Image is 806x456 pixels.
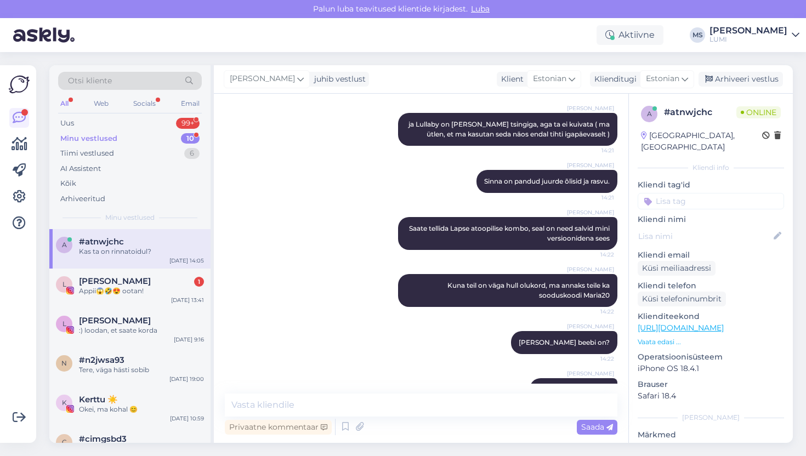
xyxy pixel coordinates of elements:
span: 14:21 [573,193,614,202]
span: Saada [581,422,613,432]
span: L [63,320,66,328]
div: All [58,96,71,111]
div: Kõik [60,178,76,189]
div: :) loodan, et saate korda [79,326,204,335]
div: [PERSON_NAME] [709,26,787,35]
div: Küsi telefoninumbrit [638,292,726,306]
div: 99+ [176,118,200,129]
div: [GEOGRAPHIC_DATA], [GEOGRAPHIC_DATA] [641,130,762,153]
span: Otsi kliente [68,75,112,87]
div: Arhiveeritud [60,193,105,204]
p: iPhone OS 18.4.1 [638,363,784,374]
span: ja Lullaby on [PERSON_NAME] tsingiga, aga ta ei kuivata ( ma ütlen, et ma kasutan seda näos endal... [408,120,611,138]
span: [PERSON_NAME] [567,322,614,330]
div: [PERSON_NAME] [638,413,784,423]
span: Kerttu ☀️ [79,395,118,404]
span: 14:21 [573,146,614,155]
p: Kliendi tag'id [638,179,784,191]
div: juhib vestlust [310,73,366,85]
input: Lisa nimi [638,230,771,242]
div: Klient [497,73,524,85]
div: Web [92,96,111,111]
div: MS [690,27,705,43]
span: Sinna on pandud juurde õlisid ja rasvu. [484,177,610,185]
span: 14:22 [573,355,614,363]
span: [PERSON_NAME] [567,265,614,273]
span: a [647,110,652,118]
span: #cimgsbd3 [79,434,127,444]
p: Vaata edasi ... [638,337,784,347]
span: [PERSON_NAME] [567,208,614,216]
div: [DATE] 10:59 [170,414,204,423]
div: Kas ta on rinnatoidul? [79,247,204,256]
span: 14:22 [573,250,614,259]
input: Lisa tag [638,193,784,209]
div: [DATE] 14:05 [169,256,204,265]
span: [PERSON_NAME] [567,104,614,112]
span: c [62,438,67,446]
span: Saate tellida Lapse atoopilise kombo, seal on need salvid mini versioonidena sees [409,224,611,242]
p: Kliendi telefon [638,280,784,292]
div: LUMI [709,35,787,44]
div: Privaatne kommentaar [225,420,332,435]
p: Kliendi nimi [638,214,784,225]
span: [PERSON_NAME] beebi on? [519,338,610,346]
span: #atnwjchc [79,237,124,247]
div: # atnwjchc [664,106,736,119]
div: [DATE] 9:16 [174,335,204,344]
div: Uus [60,118,74,129]
img: Askly Logo [9,74,30,95]
div: [DATE] 19:00 [169,375,204,383]
div: Tere, väga hästi sobib [79,365,204,375]
span: Liisu Miller [79,316,151,326]
span: Luba [468,4,493,14]
div: Minu vestlused [60,133,117,144]
div: Arhiveeri vestlus [699,72,783,87]
a: [PERSON_NAME]LUMI [709,26,799,44]
span: [PERSON_NAME] [230,73,295,85]
span: n [61,359,67,367]
div: 10 [181,133,200,144]
span: Minu vestlused [105,213,155,223]
span: Estonian [646,73,679,85]
div: Okei, ma kohal 😊 [79,404,204,414]
span: K [62,398,67,407]
p: Kliendi email [638,249,784,261]
span: Lisandra [79,276,151,286]
div: AI Assistent [60,163,101,174]
span: Kuna teil on väga hull olukord, ma annaks teile ka sooduskoodi Maria20 [447,281,611,299]
div: Appii😱🤣😍 ootan! [79,286,204,296]
span: 14:22 [573,307,614,316]
p: Brauser [638,379,784,390]
span: Online [736,106,781,118]
div: 6 [184,148,200,159]
p: Operatsioonisüsteem [638,351,784,363]
div: Socials [131,96,158,111]
p: Märkmed [638,429,784,441]
span: Estonian [533,73,566,85]
div: [DATE] 13:41 [171,296,204,304]
span: a [62,241,67,249]
div: 1 [194,277,204,287]
div: Email [179,96,202,111]
a: [URL][DOMAIN_NAME] [638,323,724,333]
div: Küsi meiliaadressi [638,261,716,276]
div: Klienditugi [590,73,637,85]
div: Kliendi info [638,163,784,173]
div: Tiimi vestlused [60,148,114,159]
span: [PERSON_NAME] [567,161,614,169]
span: [PERSON_NAME] [567,369,614,378]
span: #n2jwsa93 [79,355,124,365]
div: Aktiivne [597,25,663,45]
p: Klienditeekond [638,311,784,322]
p: Safari 18.4 [638,390,784,402]
span: L [63,280,66,288]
